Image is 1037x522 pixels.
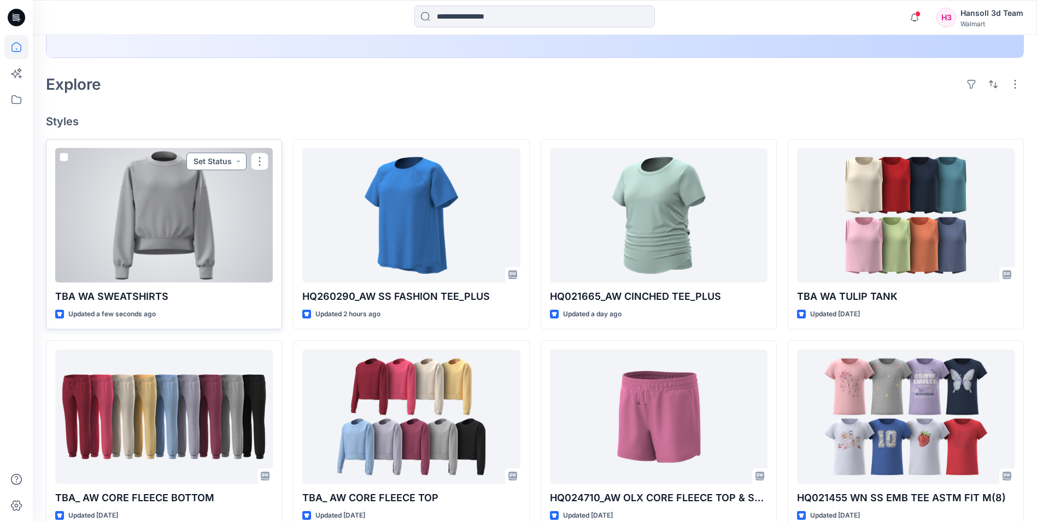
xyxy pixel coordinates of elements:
a: HQ260290_AW SS FASHION TEE_PLUS [302,148,520,282]
p: Updated [DATE] [563,510,613,521]
h4: Styles [46,115,1024,128]
p: HQ260290_AW SS FASHION TEE_PLUS [302,289,520,304]
p: HQ021455 WN SS EMB TEE ASTM FIT M(8) [797,490,1015,506]
a: TBA_ AW CORE FLEECE BOTTOM [55,350,273,484]
p: Updated 2 hours ago [315,309,380,320]
a: TBA WA TULIP TANK [797,148,1015,282]
a: TBA WA SWEATSHIRTS [55,148,273,282]
a: HQ024710_AW OLX CORE FLEECE TOP & SHORT SET_PLUS [550,350,768,484]
p: HQ021665_AW CINCHED TEE_PLUS [550,289,768,304]
p: HQ024710_AW OLX CORE FLEECE TOP & SHORT SET_PLUS [550,490,768,506]
div: H3 [936,8,956,27]
p: Updated a day ago [563,309,622,320]
p: TBA_ AW CORE FLEECE BOTTOM [55,490,273,506]
a: HQ021665_AW CINCHED TEE_PLUS [550,148,768,282]
p: Updated [DATE] [315,510,365,521]
p: TBA_ AW CORE FLEECE TOP [302,490,520,506]
p: TBA WA SWEATSHIRTS [55,289,273,304]
p: Updated [DATE] [68,510,118,521]
a: HQ021455 WN SS EMB TEE ASTM FIT M(8) [797,350,1015,484]
div: Walmart [960,20,1023,28]
p: Updated a few seconds ago [68,309,156,320]
p: TBA WA TULIP TANK [797,289,1015,304]
p: Updated [DATE] [810,510,860,521]
p: Updated [DATE] [810,309,860,320]
div: Hansoll 3d Team [960,7,1023,20]
a: TBA_ AW CORE FLEECE TOP [302,350,520,484]
h2: Explore [46,76,101,93]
